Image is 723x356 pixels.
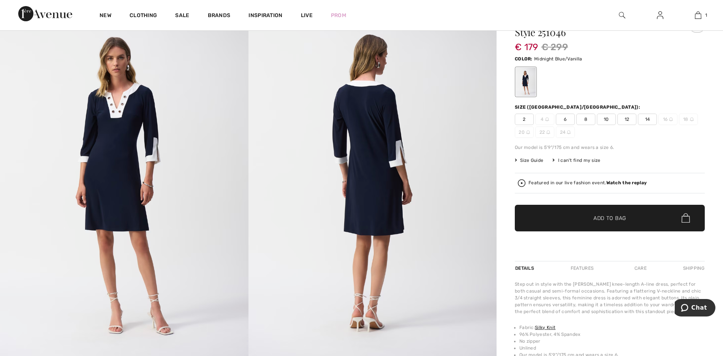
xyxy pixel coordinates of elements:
span: Add to Bag [593,214,626,222]
div: Featured in our live fashion event. [528,180,647,185]
strong: Watch the replay [606,180,647,185]
span: 2 [515,114,534,125]
span: 1 [705,12,707,19]
div: Features [564,261,600,275]
img: My Bag [695,11,701,20]
div: Midnight Blue/Vanilla [516,68,536,96]
div: Details [515,261,536,275]
a: Clothing [130,12,157,20]
a: New [100,12,111,20]
div: Our model is 5'9"/175 cm and wears a size 6. [515,144,705,151]
img: My Info [657,11,663,20]
img: ring-m.svg [545,117,549,121]
img: Watch the replay [518,179,525,187]
span: 18 [679,114,698,125]
span: Color: [515,56,533,62]
span: 10 [597,114,616,125]
img: search the website [619,11,625,20]
a: Sign In [651,11,669,20]
span: € 299 [541,40,568,54]
img: ring-m.svg [669,117,673,121]
li: No zipper [519,338,705,345]
a: Live [301,11,313,19]
img: Bag.svg [682,213,690,223]
a: Silky Knit [535,325,555,330]
span: 24 [556,127,575,138]
img: ring-m.svg [546,130,550,134]
span: 8 [576,114,595,125]
img: 1ère Avenue [18,6,72,21]
a: Sale [175,12,189,20]
button: Add to Bag [515,205,705,231]
span: 4 [535,114,554,125]
img: ring-m.svg [690,117,694,121]
span: 14 [638,114,657,125]
li: Fabric: [519,324,705,331]
div: Shipping [681,261,705,275]
img: ring-m.svg [526,130,530,134]
li: 96% Polyester, 4% Spandex [519,331,705,338]
div: Care [628,261,653,275]
span: 12 [617,114,636,125]
span: Size Guide [515,157,543,164]
span: 6 [556,114,575,125]
div: Step out in style with the [PERSON_NAME] knee-length A-line dress, perfect for both casual and se... [515,281,705,315]
img: ring-m.svg [567,130,571,134]
a: Brands [208,12,231,20]
span: Inspiration [248,12,282,20]
a: 1 [679,11,717,20]
iframe: Opens a widget where you can chat to one of our agents [675,299,715,318]
span: € 179 [515,34,538,52]
span: 22 [535,127,554,138]
span: 20 [515,127,534,138]
div: Size ([GEOGRAPHIC_DATA]/[GEOGRAPHIC_DATA]): [515,104,642,111]
span: Midnight Blue/Vanilla [534,56,582,62]
div: I can't find my size [552,157,600,164]
a: Prom [331,11,346,19]
li: Unlined [519,345,705,351]
span: 16 [658,114,677,125]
